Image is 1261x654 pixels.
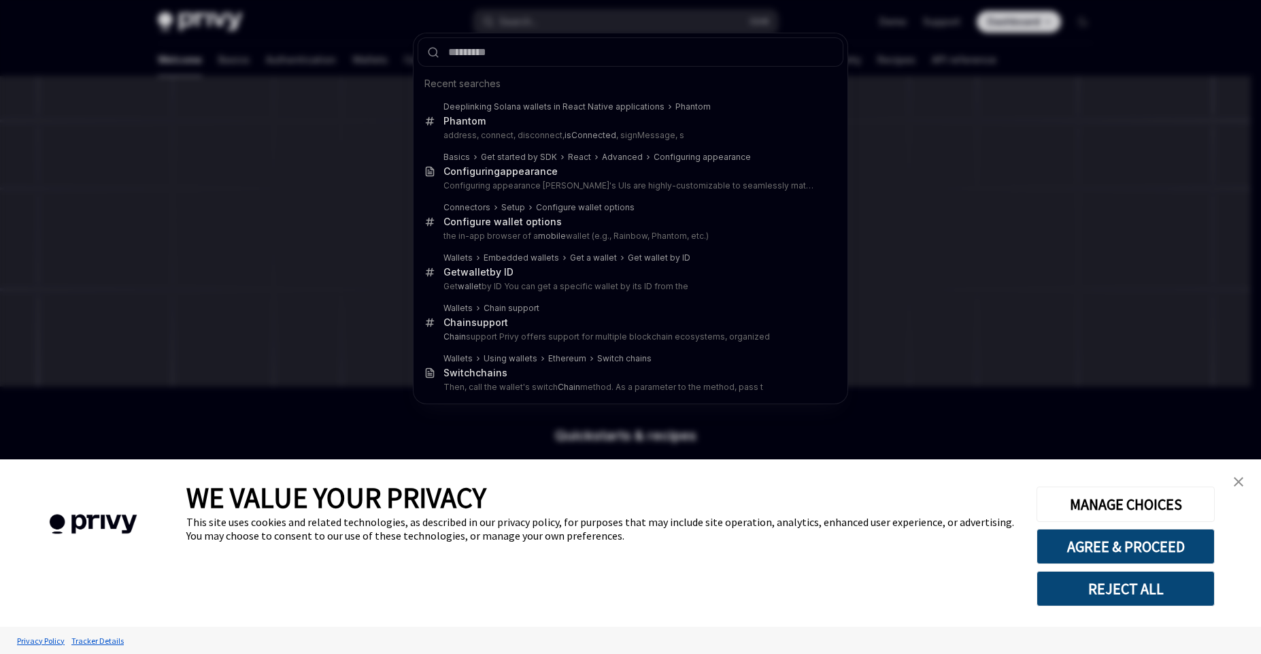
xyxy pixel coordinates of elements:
[14,629,68,653] a: Privacy Policy
[654,152,751,163] div: Configuring appearance
[628,252,690,263] div: Get wallet by ID
[475,367,502,378] b: chain
[443,367,507,379] div: Switch s
[443,353,473,364] div: Wallets
[186,480,486,515] span: WE VALUE YOUR PRIVACY
[443,101,665,112] div: Deeplinking Solana wallets in React Native applications
[443,231,815,242] p: the in-app browser of a wallet (e.g., Rainbow, Phantom, etc.)
[484,303,539,314] div: Chain support
[443,303,473,314] div: Wallets
[443,316,471,328] b: Chain
[536,202,635,213] div: Configure wallet options
[458,281,482,291] b: wallet
[1234,477,1243,487] img: close banner
[443,180,815,191] p: Configuring appearance [PERSON_NAME]'s UIs are highly-customizable to seamlessly match the
[443,216,562,228] div: Configure wallet options
[1037,487,1215,522] button: MANAGE CHOICES
[570,252,617,263] div: Get a wallet
[538,231,566,241] b: mobile
[558,382,580,392] b: Chain
[443,130,815,141] p: address, connect, disconnect, , signMessage, s
[484,252,559,263] div: Embedded wallets
[1037,529,1215,564] button: AGREE & PROCEED
[424,77,501,91] span: Recent searches
[443,115,486,127] div: Phantom
[443,281,815,292] p: Get by ID You can get a specific wallet by its ID from the
[501,202,525,213] div: Setup
[443,316,508,329] div: support
[443,252,473,263] div: Wallets
[443,152,470,163] div: Basics
[484,353,537,364] div: Using wallets
[186,515,1016,542] div: This site uses cookies and related technologies, as described in our privacy policy, for purposes...
[443,331,466,342] b: Chain
[443,266,514,278] div: Get by ID
[602,152,643,163] div: Advanced
[568,152,591,163] div: React
[443,382,815,393] p: Then, call the wallet's switch method. As a parameter to the method, pass t
[443,202,490,213] div: Connectors
[443,331,815,342] p: support Privy offers support for multiple blockchain ecosystems, organized
[1037,571,1215,606] button: REJECT ALL
[68,629,127,653] a: Tracker Details
[1225,468,1252,495] a: close banner
[675,101,711,112] div: Phantom
[548,353,586,364] div: Ethereum
[597,353,652,364] div: Switch chains
[443,165,558,178] div: Configuring arance
[460,266,490,278] b: wallet
[481,152,557,163] div: Get started by SDK
[500,165,524,177] b: appe
[20,495,166,554] img: company logo
[565,130,616,140] b: isConnected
